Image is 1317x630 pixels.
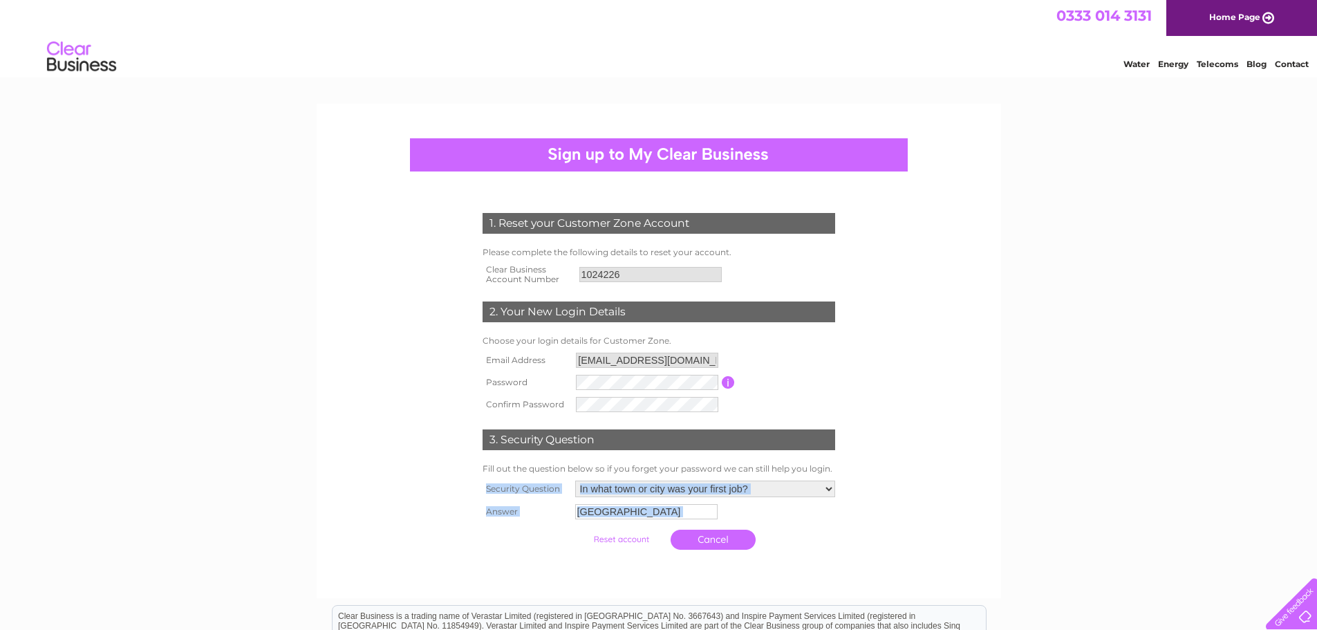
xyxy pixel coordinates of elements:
[479,501,572,523] th: Answer
[333,8,986,67] div: Clear Business is a trading name of Verastar Limited (registered in [GEOGRAPHIC_DATA] No. 3667643...
[1158,59,1188,69] a: Energy
[1056,7,1152,24] a: 0333 014 3131
[483,302,835,322] div: 2. Your New Login Details
[479,461,839,477] td: Fill out the question below so if you forget your password we can still help you login.
[722,376,735,389] input: Information
[479,393,573,416] th: Confirm Password
[46,36,117,78] img: logo.png
[479,244,839,261] td: Please complete the following details to reset your account.
[479,371,573,393] th: Password
[1197,59,1238,69] a: Telecoms
[579,530,664,549] input: Submit
[1123,59,1150,69] a: Water
[483,213,835,234] div: 1. Reset your Customer Zone Account
[671,530,756,550] a: Cancel
[479,333,839,349] td: Choose your login details for Customer Zone.
[483,429,835,450] div: 3. Security Question
[479,477,572,501] th: Security Question
[1246,59,1267,69] a: Blog
[1275,59,1309,69] a: Contact
[479,349,573,371] th: Email Address
[479,261,576,288] th: Clear Business Account Number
